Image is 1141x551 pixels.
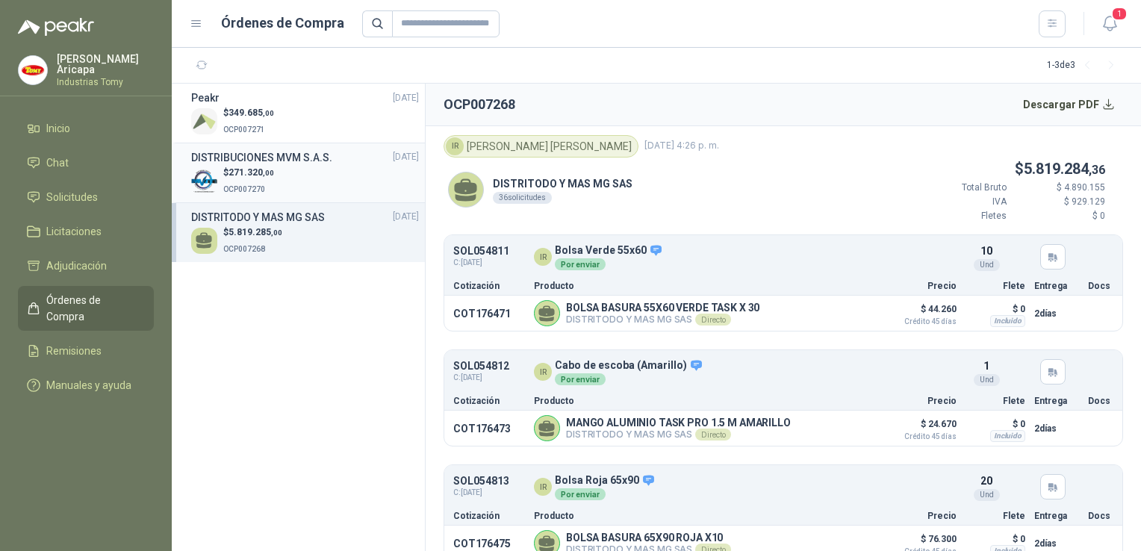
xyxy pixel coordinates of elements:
[18,217,154,246] a: Licitaciones
[1034,305,1079,323] p: 2 días
[555,373,606,385] div: Por enviar
[46,155,69,171] span: Chat
[1034,396,1079,405] p: Entrega
[1015,90,1124,119] button: Descargar PDF
[983,358,989,374] p: 1
[917,181,1007,195] p: Total Bruto
[453,281,525,290] p: Cotización
[882,433,957,441] span: Crédito 45 días
[555,474,656,488] p: Bolsa Roja 65x90
[1088,281,1113,290] p: Docs
[966,281,1025,290] p: Flete
[223,245,265,253] span: OCP007268
[1096,10,1123,37] button: 1
[393,210,419,224] span: [DATE]
[882,396,957,405] p: Precio
[223,225,282,240] p: $
[917,158,1105,181] p: $
[263,169,274,177] span: ,00
[1111,7,1128,21] span: 1
[57,78,154,87] p: Industrias Tomy
[966,300,1025,318] p: $ 0
[566,417,791,429] p: MANGO ALUMINIO TASK PRO 1.5 M AMARILLO
[566,314,759,326] p: DISTRITODO Y MAS MG SAS
[453,246,509,257] p: SOL054811
[966,511,1025,520] p: Flete
[974,489,1000,501] div: Und
[1034,281,1079,290] p: Entrega
[882,281,957,290] p: Precio
[453,511,525,520] p: Cotización
[444,94,515,115] h2: OCP007268
[191,168,217,194] img: Company Logo
[980,473,992,489] p: 20
[453,396,525,405] p: Cotización
[1088,511,1113,520] p: Docs
[46,120,70,137] span: Inicio
[453,308,525,320] p: COT176471
[555,258,606,270] div: Por enviar
[966,530,1025,548] p: $ 0
[46,377,131,393] span: Manuales y ayuda
[191,209,419,256] a: DISTRITODO Y MAS MG SAS[DATE] $5.819.285,00OCP007268
[1024,160,1105,178] span: 5.819.284
[18,18,94,36] img: Logo peakr
[555,359,703,373] p: Cabo de escoba (Amarillo)
[882,300,957,326] p: $ 44.260
[917,209,1007,223] p: Fletes
[46,258,107,274] span: Adjudicación
[990,315,1025,327] div: Incluido
[393,150,419,164] span: [DATE]
[566,429,791,441] p: DISTRITODO Y MAS MG SAS
[221,13,344,34] h1: Órdenes de Compra
[917,195,1007,209] p: IVA
[493,175,632,192] p: DISTRITODO Y MAS MG SAS
[191,90,419,137] a: Peakr[DATE] Company Logo$349.685,00OCP007271
[46,223,102,240] span: Licitaciones
[453,372,509,384] span: C: [DATE]
[191,209,325,225] h3: DISTRITODO Y MAS MG SAS
[1047,54,1123,78] div: 1 - 3 de 3
[18,149,154,177] a: Chat
[534,281,873,290] p: Producto
[263,109,274,117] span: ,00
[18,183,154,211] a: Solicitudes
[882,318,957,326] span: Crédito 45 días
[271,228,282,237] span: ,00
[393,91,419,105] span: [DATE]
[18,252,154,280] a: Adjudicación
[1016,195,1105,209] p: $ 929.129
[46,189,98,205] span: Solicitudes
[534,363,552,381] div: IR
[695,314,731,326] div: Directo
[57,54,154,75] p: [PERSON_NAME] Aricapa
[453,476,509,487] p: SOL054813
[1089,163,1105,177] span: ,36
[1034,420,1079,438] p: 2 días
[19,56,47,84] img: Company Logo
[223,185,265,193] span: OCP007270
[18,371,154,399] a: Manuales y ayuda
[191,108,217,134] img: Company Logo
[534,478,552,496] div: IR
[644,139,719,153] span: [DATE] 4:26 p. m.
[974,374,1000,386] div: Und
[191,90,220,106] h3: Peakr
[191,149,419,196] a: DISTRIBUCIONES MVM S.A.S.[DATE] Company Logo$271.320,00OCP007270
[1016,209,1105,223] p: $ 0
[18,114,154,143] a: Inicio
[453,423,525,435] p: COT176473
[566,532,731,544] p: BOLSA BASURA 65X90 ROJA X10
[46,292,140,325] span: Órdenes de Compra
[446,137,464,155] div: IR
[882,415,957,441] p: $ 24.670
[223,106,274,120] p: $
[228,227,282,237] span: 5.819.285
[223,125,265,134] span: OCP007271
[453,538,525,550] p: COT176475
[695,429,731,441] div: Directo
[444,135,638,158] div: [PERSON_NAME] [PERSON_NAME]
[534,396,873,405] p: Producto
[18,337,154,365] a: Remisiones
[223,166,274,180] p: $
